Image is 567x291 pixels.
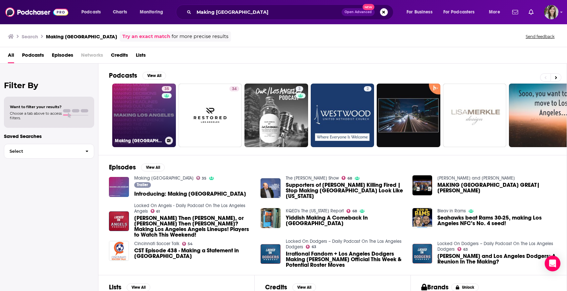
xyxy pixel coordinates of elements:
[188,242,193,245] span: 54
[437,208,466,214] a: Bleav in Rams
[342,8,375,16] button: Open AdvancedNew
[412,244,432,264] img: Teoscar Hernandez and Los Angeles Dodgers: A Reunion In The Making?
[363,4,374,10] span: New
[443,8,475,17] span: For Podcasters
[134,215,253,238] a: Mike Trout Then Shohei Ohtani, or Shohei Ohtani Then Mike Trout? Making Los Angeles Angels Lineup...
[367,86,369,92] span: 2
[109,177,129,197] img: Introducing: Making Los Angeles
[286,182,405,199] a: Supporters of Kirk Killing Fired | Stop Making Los Angeles Look Like New York
[526,7,536,18] a: Show notifications dropdown
[142,72,166,80] button: View All
[286,251,405,268] span: Irrational Fandom + Los Angeles Dodgers Making [PERSON_NAME] Official This Week & Potential Roste...
[261,244,281,264] img: Irrational Fandom + Los Angeles Dodgers Making Yamamoto Official This Week & Potential Roster Moves
[178,84,242,147] a: 34
[134,215,253,238] span: [PERSON_NAME] Then [PERSON_NAME], or [PERSON_NAME] Then [PERSON_NAME]? Making Los Angeles Angels ...
[172,33,228,40] span: for more precise results
[135,7,172,17] button: open menu
[141,164,165,171] button: View All
[412,208,432,228] img: Seahawks beat Rams 30-25, making Los Angeles NFC’s No. 4 seed!
[156,210,160,213] span: 61
[113,8,127,17] span: Charts
[286,251,405,268] a: Irrational Fandom + Los Angeles Dodgers Making Yamamoto Official This Week & Potential Roster Moves
[306,245,316,249] a: 63
[81,8,101,17] span: Podcasts
[298,86,301,92] span: 3
[112,84,176,147] a: 35Making [GEOGRAPHIC_DATA]
[77,7,109,17] button: open menu
[484,7,508,17] button: open menu
[311,84,374,147] a: 2
[109,163,136,171] h2: Episodes
[10,105,62,109] span: Want to filter your results?
[544,5,558,19] span: Logged in as devinandrade
[437,182,556,193] a: MAKING LOS ANGELES GREAT| JOHN MCKINNEY
[182,5,400,20] div: Search podcasts, credits, & more...
[261,208,281,228] img: Yiddish Making A Comeback In Los Angeles
[489,8,500,17] span: More
[109,241,129,261] img: CST Episode 438 - Making a Statement in Los Angeles
[162,86,172,91] a: 35
[140,8,163,17] span: Monitoring
[352,210,357,213] span: 68
[286,215,405,226] span: Yiddish Making A Comeback In [GEOGRAPHIC_DATA]
[151,209,160,213] a: 61
[109,211,129,231] img: Mike Trout Then Shohei Ohtani, or Shohei Ohtani Then Mike Trout? Making Los Angeles Angels Lineup...
[544,5,558,19] button: Show profile menu
[229,86,239,91] a: 34
[437,182,556,193] span: MAKING [GEOGRAPHIC_DATA] GREAT| [PERSON_NAME]
[202,177,206,180] span: 35
[134,175,194,181] a: Making Los Angeles
[286,208,344,214] a: KQED's The California Report
[134,191,246,197] a: Introducing: Making Los Angeles
[136,50,146,63] a: Lists
[134,248,253,259] a: CST Episode 438 - Making a Statement in Los Angeles
[286,182,405,199] span: Supporters of [PERSON_NAME] Killing Fired | Stop Making [GEOGRAPHIC_DATA] Look Like [US_STATE]
[5,6,68,18] img: Podchaser - Follow, Share and Rate Podcasts
[109,7,131,17] a: Charts
[364,86,371,91] a: 2
[524,34,556,39] button: Send feedback
[437,253,556,264] a: Teoscar Hernandez and Los Angeles Dodgers: A Reunion In The Making?
[4,144,94,159] button: Select
[286,175,339,181] a: The Bill Handel Show
[347,177,352,180] span: 68
[115,138,162,144] h3: Making [GEOGRAPHIC_DATA]
[22,33,38,40] h3: Search
[196,176,207,180] a: 35
[437,215,556,226] a: Seahawks beat Rams 30-25, making Los Angeles NFC’s No. 4 seed!
[22,50,44,63] a: Podcasts
[437,175,515,181] a: Eli and Mike
[109,71,166,80] a: PodcastsView All
[402,7,441,17] button: open menu
[510,7,521,18] a: Show notifications dropdown
[412,175,432,195] a: MAKING LOS ANGELES GREAT| JOHN MCKINNEY
[182,242,193,246] a: 54
[81,50,103,63] span: Networks
[194,7,342,17] input: Search podcasts, credits, & more...
[345,10,372,14] span: Open Advanced
[52,50,73,63] a: Episodes
[46,33,117,40] h3: Making [GEOGRAPHIC_DATA]
[109,71,137,80] h2: Podcasts
[137,183,148,187] span: Trailer
[457,247,468,251] a: 63
[286,239,402,250] a: Locked On Dodgers – Daily Podcast On The Los Angeles Dodgers
[545,256,560,271] div: Open Intercom Messenger
[437,253,556,264] span: [PERSON_NAME] and Los Angeles Dodgers: A Reunion In The Making?
[111,50,128,63] a: Credits
[439,7,484,17] button: open menu
[463,248,468,251] span: 63
[109,163,165,171] a: EpisodesView All
[261,178,281,198] img: Supporters of Kirk Killing Fired | Stop Making Los Angeles Look Like New York
[286,215,405,226] a: Yiddish Making A Comeback In Los Angeles
[10,111,62,120] span: Choose a tab above to access filters.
